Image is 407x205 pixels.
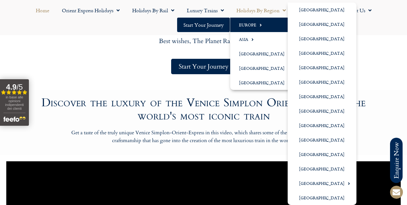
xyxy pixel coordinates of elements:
[230,47,296,61] a: [GEOGRAPHIC_DATA]
[230,75,296,90] a: [GEOGRAPHIC_DATA]
[230,61,296,75] a: [GEOGRAPHIC_DATA]
[171,59,236,74] a: Start Your Journey
[159,37,248,45] span: Best wishes, The Planet Rail team
[230,32,296,47] a: Asia
[288,3,356,205] ul: Europe
[230,3,292,18] a: Holidays by Region
[288,31,356,46] a: [GEOGRAPHIC_DATA]
[288,3,356,17] a: [GEOGRAPHIC_DATA]
[230,18,296,32] a: Europe
[288,118,356,133] a: [GEOGRAPHIC_DATA]
[181,3,230,18] a: Luxury Trains
[31,96,376,123] h2: Discover the luxury of the Venice Simplon Orient Express, the world's most iconic train
[288,162,356,176] a: [GEOGRAPHIC_DATA]
[288,17,356,31] a: [GEOGRAPHIC_DATA]
[288,191,356,205] a: [GEOGRAPHIC_DATA]
[177,18,230,32] a: Start your Journey
[288,176,356,191] a: [GEOGRAPHIC_DATA]
[64,129,342,145] p: Get a taste of the truly unique Venice Simplon-Orient-Express in this video, which shares some of...
[3,3,404,32] nav: Menu
[56,3,126,18] a: Orient Express Holidays
[288,147,356,162] a: [GEOGRAPHIC_DATA]
[288,133,356,147] a: [GEOGRAPHIC_DATA]
[339,3,378,18] a: About Us
[288,89,356,104] a: [GEOGRAPHIC_DATA]
[288,75,356,89] a: [GEOGRAPHIC_DATA]
[126,3,181,18] a: Holidays by Rail
[288,46,356,60] a: [GEOGRAPHIC_DATA]
[179,63,229,70] span: Start Your Journey
[288,60,356,75] a: [GEOGRAPHIC_DATA]
[288,104,356,118] a: [GEOGRAPHIC_DATA]
[30,3,56,18] a: Home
